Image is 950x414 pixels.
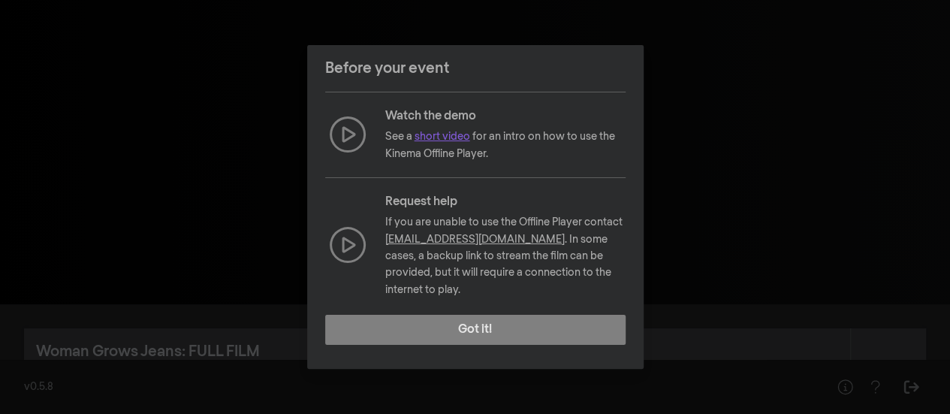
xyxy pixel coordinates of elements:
[415,131,470,142] a: short video
[385,234,565,245] a: [EMAIL_ADDRESS][DOMAIN_NAME]
[385,107,626,125] p: Watch the demo
[385,128,626,162] p: See a for an intro on how to use the Kinema Offline Player.
[385,193,626,211] p: Request help
[325,315,626,345] button: Got it!
[385,214,626,298] p: If you are unable to use the Offline Player contact . In some cases, a backup link to stream the ...
[307,45,644,92] header: Before your event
